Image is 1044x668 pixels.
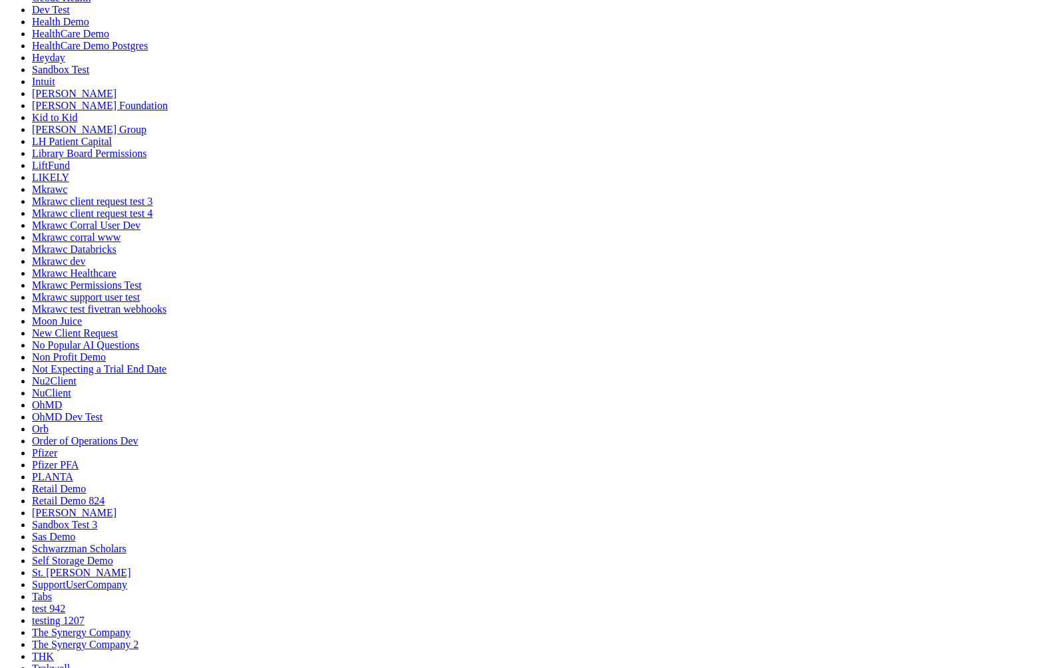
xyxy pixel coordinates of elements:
a: testing 1207 [32,615,85,626]
a: Mkrawc Healthcare [32,267,117,279]
a: HealthCare Demo Postgres [32,40,148,51]
a: No Popular AI Questions [32,339,139,351]
a: Schwarzman Scholars [32,543,127,554]
a: Dev Test [32,4,70,15]
a: Intuit [32,76,55,87]
a: THK [32,651,54,662]
a: OhMD Dev Test [32,411,103,422]
a: Pfizer PFA [32,459,79,470]
a: Mkrawc Corral User Dev [32,220,140,231]
a: Non Profit Demo [32,351,106,363]
a: Sandbox Test 3 [32,519,97,530]
a: Mkrawc Permissions Test [32,279,142,291]
a: Orb [32,423,49,434]
a: The Synergy Company [32,627,130,638]
a: Mkrawc client request test 4 [32,208,152,219]
a: LiftFund [32,160,70,171]
a: Mkrawc [32,184,67,195]
a: Pfizer [32,447,57,458]
a: Mkrawc dev [32,255,85,267]
a: New Client Request [32,327,118,339]
a: [PERSON_NAME] Group [32,124,146,135]
a: SupportUserCompany [32,579,127,590]
a: Moon Juice [32,315,82,327]
a: Retail Demo [32,483,86,494]
a: Retail Demo 824 [32,495,105,506]
a: [PERSON_NAME] [32,507,117,518]
a: [PERSON_NAME] [32,88,117,99]
a: Sandbox Test [32,64,89,75]
a: HealthCare Demo [32,28,109,39]
a: Mkrawc Databricks [32,244,117,255]
a: Self Storage Demo [32,555,113,566]
a: PLANTA [32,471,73,482]
a: LIKELY [32,172,69,183]
a: [PERSON_NAME] Foundation [32,100,168,111]
a: Kid to Kid [32,112,77,123]
a: Not Expecting a Trial End Date [32,363,166,375]
a: Tabs [32,591,52,602]
a: Mkrawc client request test 3 [32,196,152,207]
a: test 942 [32,603,65,614]
a: Heyday [32,52,65,63]
a: LH Patient Capital [32,136,112,147]
a: Mkrawc test fivetran webhooks [32,303,166,315]
a: NuClient [32,387,71,399]
a: The Synergy Company 2 [32,639,138,650]
a: Mkrawc corral www [32,232,121,243]
a: St. [PERSON_NAME] [32,567,130,578]
a: Nu2Client [32,375,77,387]
a: Sas Demo [32,531,75,542]
a: Order of Operations Dev [32,435,138,446]
a: Health Demo [32,16,89,27]
a: Mkrawc support user test [32,291,140,303]
a: OhMD [32,399,62,411]
a: Library Board Permissions [32,148,146,159]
